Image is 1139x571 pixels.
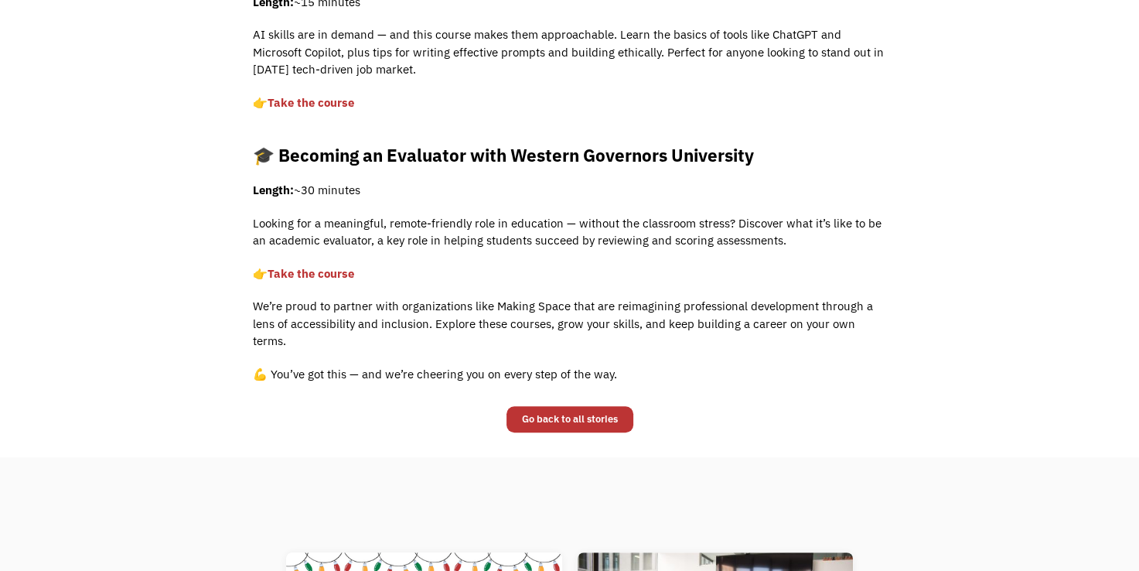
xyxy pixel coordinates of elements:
a: Take the course‍ [268,95,354,110]
p: Looking for a meaningful, remote-friendly role in education — without the classroom stress? Disco... [253,215,887,250]
p: 👉 [253,94,887,129]
p: 👉 [253,265,887,283]
a: Go back to all stories [506,406,633,433]
p: 💪 You’ve got this — and we’re cheering you on every step of the way. [253,366,887,384]
strong: Length: [253,183,294,197]
a: Take the course [268,266,354,281]
strong: 🎓 Becoming an Evaluator with Western Governors University [253,144,754,166]
p: ~30 minutes [253,182,887,200]
p: We’re proud to partner with organizations like Making Space that are reimagining professional dev... [253,298,887,350]
p: AI skills are in demand — and this course makes them approachable. Learn the basics of tools like... [253,26,887,79]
